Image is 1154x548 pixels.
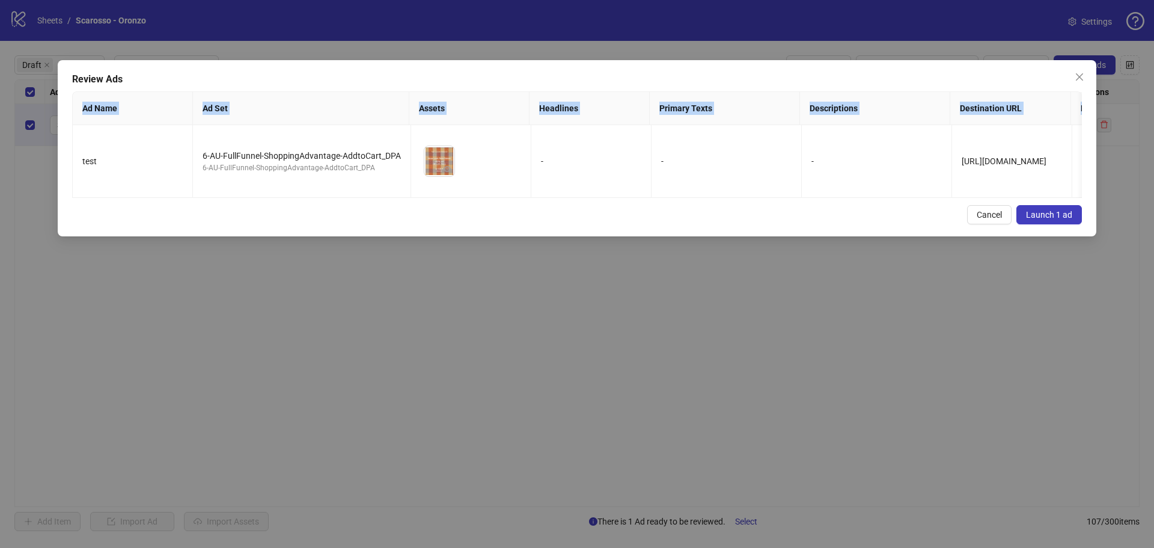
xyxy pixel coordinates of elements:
span: - [541,156,543,166]
span: eye [443,165,451,173]
span: close [1075,72,1084,82]
th: Ad Name [73,92,193,125]
div: 6-AU-FullFunnel-ShoppingAdvantage-AddtoCart_DPA [203,149,401,162]
button: Launch 1 ad [1016,205,1082,224]
button: Close [1070,67,1089,87]
div: Review Ads [72,72,1082,87]
button: Preview [440,162,454,176]
span: - [661,156,664,166]
img: Asset 1 [424,146,454,176]
th: Headlines [530,92,650,125]
span: [URL][DOMAIN_NAME] [962,156,1046,166]
th: Ad Set [193,92,409,125]
button: Cancel [967,205,1012,224]
span: Cancel [977,210,1002,220]
th: Descriptions [800,92,950,125]
div: 6-AU-FullFunnel-ShoppingAdvantage-AddtoCart_DPA [203,162,401,174]
span: - [811,156,814,166]
span: test [82,156,97,166]
th: Primary Texts [650,92,800,125]
th: Assets [409,92,530,125]
th: Destination URL [950,92,1071,125]
span: Launch 1 ad [1026,210,1072,220]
